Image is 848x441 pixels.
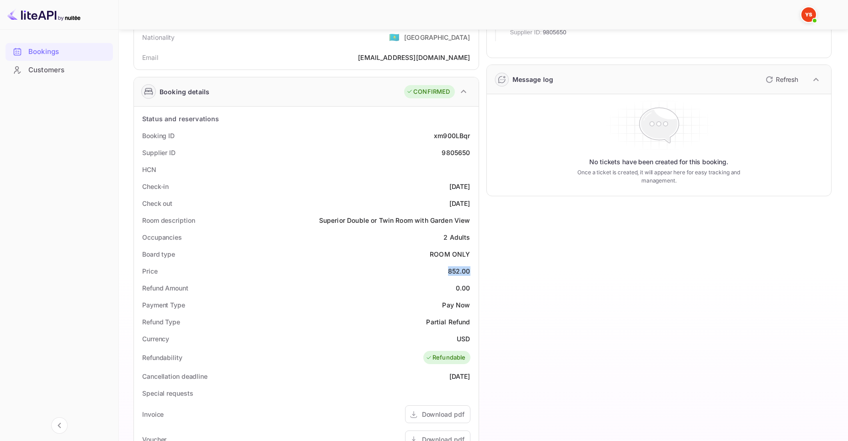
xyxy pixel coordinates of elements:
ya-tr-span: Booking details [160,87,209,97]
img: Yandex Support [801,7,816,22]
ya-tr-span: Room description [142,216,195,224]
ya-tr-span: Payment Type [142,301,185,309]
ya-tr-span: Message log [512,75,554,83]
ya-tr-span: CONFIRMED [413,87,450,97]
ya-tr-span: Bookings [28,47,59,57]
ya-tr-span: Board type [142,250,175,258]
ya-tr-span: HCN [142,166,156,173]
div: [DATE] [449,199,470,208]
div: [DATE] [449,182,470,191]
ya-tr-span: 9805650 [543,29,566,36]
ya-tr-span: Occupancies [142,233,182,241]
ya-tr-span: Pay Now [442,301,470,309]
ya-tr-span: Supplier ID [142,149,176,156]
ya-tr-span: Nationality [142,33,175,41]
div: Bookings [5,43,113,61]
div: 0.00 [456,283,470,293]
a: Customers [5,61,113,78]
ya-tr-span: Supplier ID: [510,29,542,36]
ya-tr-span: Once a ticket is created, it will appear here for easy tracking and management. [566,168,752,185]
ya-tr-span: Refund Amount [142,284,188,292]
span: United States [389,29,400,45]
div: Customers [5,61,113,79]
img: LiteAPI logo [7,7,80,22]
ya-tr-span: Email [142,54,158,61]
ya-tr-span: Superior Double or Twin Room with Garden View [319,216,470,224]
ya-tr-span: Status and reservations [142,115,219,123]
ya-tr-span: ROOM ONLY [430,250,470,258]
ya-tr-span: Invoice [142,410,164,418]
ya-tr-span: xm900LBqr [434,132,470,140]
div: 852.00 [448,266,470,276]
ya-tr-span: [EMAIL_ADDRESS][DOMAIN_NAME] [358,54,470,61]
ya-tr-span: No tickets have been created for this booking. [589,157,728,167]
ya-tr-span: [GEOGRAPHIC_DATA] [404,33,470,41]
ya-tr-span: Cancellation deadline [142,372,208,380]
ya-tr-span: USD [457,335,470,343]
ya-tr-span: Customers [28,65,64,75]
ya-tr-span: Price [142,267,158,275]
div: 9805650 [442,148,470,157]
ya-tr-span: Check-in [142,183,169,190]
button: Refresh [760,72,802,87]
button: Collapse navigation [51,417,68,434]
ya-tr-span: Refundability [142,354,182,361]
ya-tr-span: Refresh [776,75,798,83]
a: Bookings [5,43,113,60]
ya-tr-span: Refundable [432,353,466,362]
ya-tr-span: 2 Adults [443,233,470,241]
ya-tr-span: Refund Type [142,318,180,326]
ya-tr-span: Booking ID [142,132,175,140]
ya-tr-span: Currency [142,335,169,343]
ya-tr-span: 🇰🇿 [389,32,400,42]
div: [DATE] [449,371,470,381]
ya-tr-span: Download pdf [422,410,464,418]
ya-tr-span: Check out [142,199,172,207]
ya-tr-span: Partial Refund [426,318,470,326]
ya-tr-span: Special requests [142,389,193,397]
